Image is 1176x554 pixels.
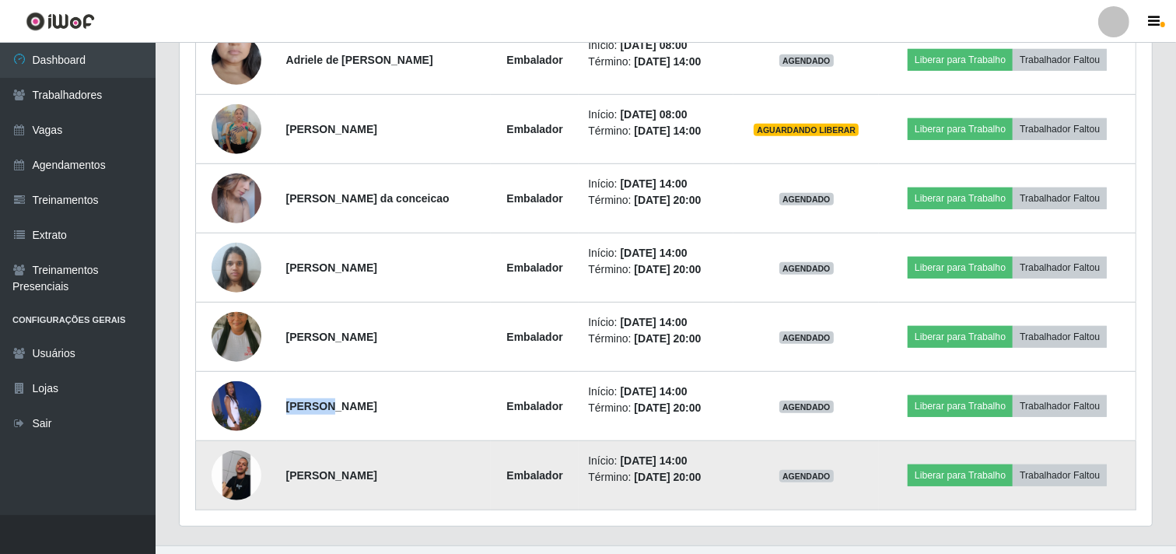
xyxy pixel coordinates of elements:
[634,263,701,275] time: [DATE] 20:00
[621,108,688,121] time: [DATE] 08:00
[588,453,724,469] li: Início:
[212,381,261,431] img: 1745848645902.jpeg
[588,400,724,416] li: Término:
[779,470,834,482] span: AGENDADO
[506,261,562,274] strong: Embalador
[506,400,562,412] strong: Embalador
[634,124,701,137] time: [DATE] 14:00
[588,314,724,331] li: Início:
[1013,118,1107,140] button: Trabalhador Faltou
[286,469,377,482] strong: [PERSON_NAME]
[212,451,261,500] img: 1753549849185.jpeg
[908,118,1013,140] button: Liberar para Trabalho
[212,104,261,154] img: 1747678761678.jpeg
[779,193,834,205] span: AGENDADO
[754,124,859,136] span: AGUARDANDO LIBERAR
[621,385,688,398] time: [DATE] 14:00
[588,37,724,54] li: Início:
[212,161,261,237] img: 1758218075605.jpeg
[286,331,377,343] strong: [PERSON_NAME]
[634,471,701,483] time: [DATE] 20:00
[621,177,688,190] time: [DATE] 14:00
[908,465,1013,486] button: Liberar para Trabalho
[779,54,834,67] span: AGENDADO
[1013,395,1107,417] button: Trabalhador Faltou
[908,49,1013,71] button: Liberar para Trabalho
[588,123,724,139] li: Término:
[779,401,834,413] span: AGENDADO
[212,234,261,300] img: 1758173898869.jpeg
[588,107,724,123] li: Início:
[506,192,562,205] strong: Embalador
[212,293,261,381] img: 1744320952453.jpeg
[1013,326,1107,348] button: Trabalhador Faltou
[908,326,1013,348] button: Liberar para Trabalho
[908,395,1013,417] button: Liberar para Trabalho
[621,39,688,51] time: [DATE] 08:00
[286,54,433,66] strong: Adriele de [PERSON_NAME]
[588,176,724,192] li: Início:
[506,123,562,135] strong: Embalador
[588,261,724,278] li: Término:
[212,5,261,115] img: 1734548593883.jpeg
[634,55,701,68] time: [DATE] 14:00
[588,331,724,347] li: Término:
[588,469,724,486] li: Término:
[1013,188,1107,209] button: Trabalhador Faltou
[286,400,377,412] strong: [PERSON_NAME]
[621,454,688,467] time: [DATE] 14:00
[634,332,701,345] time: [DATE] 20:00
[506,469,562,482] strong: Embalador
[634,194,701,206] time: [DATE] 20:00
[506,331,562,343] strong: Embalador
[1013,49,1107,71] button: Trabalhador Faltou
[506,54,562,66] strong: Embalador
[286,261,377,274] strong: [PERSON_NAME]
[588,192,724,209] li: Término:
[779,262,834,275] span: AGENDADO
[779,331,834,344] span: AGENDADO
[588,54,724,70] li: Término:
[286,123,377,135] strong: [PERSON_NAME]
[634,401,701,414] time: [DATE] 20:00
[621,316,688,328] time: [DATE] 14:00
[908,257,1013,279] button: Liberar para Trabalho
[588,245,724,261] li: Início:
[1013,257,1107,279] button: Trabalhador Faltou
[621,247,688,259] time: [DATE] 14:00
[588,384,724,400] li: Início:
[286,192,450,205] strong: [PERSON_NAME] da conceicao
[26,12,95,31] img: CoreUI Logo
[908,188,1013,209] button: Liberar para Trabalho
[1013,465,1107,486] button: Trabalhador Faltou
